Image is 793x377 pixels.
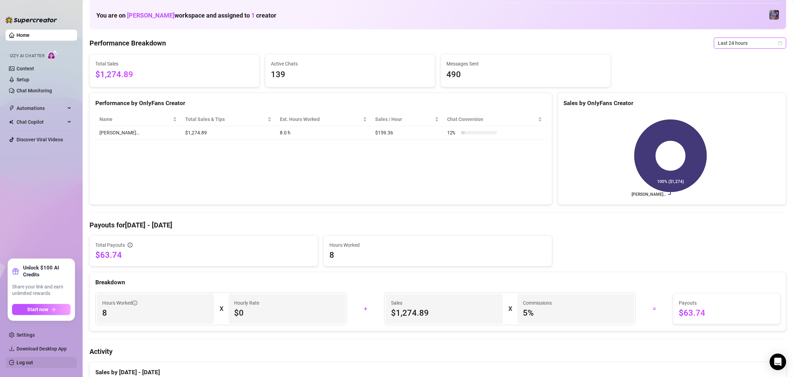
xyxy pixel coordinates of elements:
[679,299,774,307] span: Payouts
[234,299,259,307] article: Hourly Rate
[640,303,669,314] div: =
[95,126,181,140] td: [PERSON_NAME]…
[371,126,443,140] td: $159.36
[181,126,276,140] td: $1,274.89
[17,88,52,93] a: Chat Monitoring
[508,303,512,314] div: X
[95,99,546,108] div: Performance by OnlyFans Creator
[17,332,35,338] a: Settings
[10,53,44,59] span: Izzy AI Chatter
[27,307,48,312] span: Start now
[23,264,71,278] strong: Unlock $100 AI Credits
[443,113,546,126] th: Chat Conversion
[375,115,433,123] span: Sales / Hour
[102,307,209,318] span: 8
[95,60,254,68] span: Total Sales
[778,41,782,45] span: calendar
[181,113,276,126] th: Total Sales & Tips
[371,113,443,126] th: Sales / Hour
[17,66,34,71] a: Content
[127,12,175,19] span: [PERSON_NAME]
[95,278,780,287] div: Breakdown
[89,38,166,48] h4: Performance Breakdown
[102,299,137,307] span: Hours Worked
[17,77,29,82] a: Setup
[89,347,786,356] h4: Activity
[47,50,58,60] img: AI Chatter
[220,303,223,314] div: X
[446,68,605,81] span: 490
[9,105,14,111] span: thunderbolt
[234,307,340,318] span: $0
[17,103,65,114] span: Automations
[95,362,780,377] div: Sales by [DATE] - [DATE]
[280,115,361,123] div: Est. Hours Worked
[271,68,429,81] span: 139
[12,284,71,297] span: Share your link and earn unlimited rewards
[447,115,537,123] span: Chat Conversion
[95,249,312,261] span: $63.74
[251,12,255,19] span: 1
[329,241,546,249] span: Hours Worked
[391,307,497,318] span: $1,274.89
[17,32,30,38] a: Home
[9,346,14,351] span: download
[6,17,57,23] img: logo-BBDzfeDw.svg
[12,304,71,315] button: Start nowarrow-right
[133,300,137,305] span: info-circle
[99,115,171,123] span: Name
[523,299,552,307] article: Commissions
[679,307,774,318] span: $63.74
[770,354,786,370] div: Open Intercom Messenger
[391,299,497,307] span: Sales
[271,60,429,68] span: Active Chats
[523,307,629,318] span: 5 %
[51,307,56,312] span: arrow-right
[9,120,13,124] img: Chat Copilot
[17,346,67,351] span: Download Desktop App
[329,249,546,261] span: 8
[276,126,371,140] td: 8.0 h
[95,68,254,81] span: $1,274.89
[447,129,458,136] span: 12 %
[446,60,605,68] span: Messages Sent
[563,99,780,108] div: Sales by OnlyFans Creator
[17,137,63,142] a: Discover Viral Videos
[718,38,782,48] span: Last 24 hours
[128,243,133,247] span: info-circle
[95,241,125,249] span: Total Payouts
[89,220,786,230] h4: Payouts for [DATE] - [DATE]
[769,10,779,20] img: Jaylie
[351,303,380,314] div: +
[632,192,666,197] text: [PERSON_NAME]…
[185,115,266,123] span: Total Sales & Tips
[95,113,181,126] th: Name
[17,360,33,365] a: Log out
[17,116,65,128] span: Chat Copilot
[96,12,276,19] h1: You are on workspace and assigned to creator
[12,268,19,275] span: gift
